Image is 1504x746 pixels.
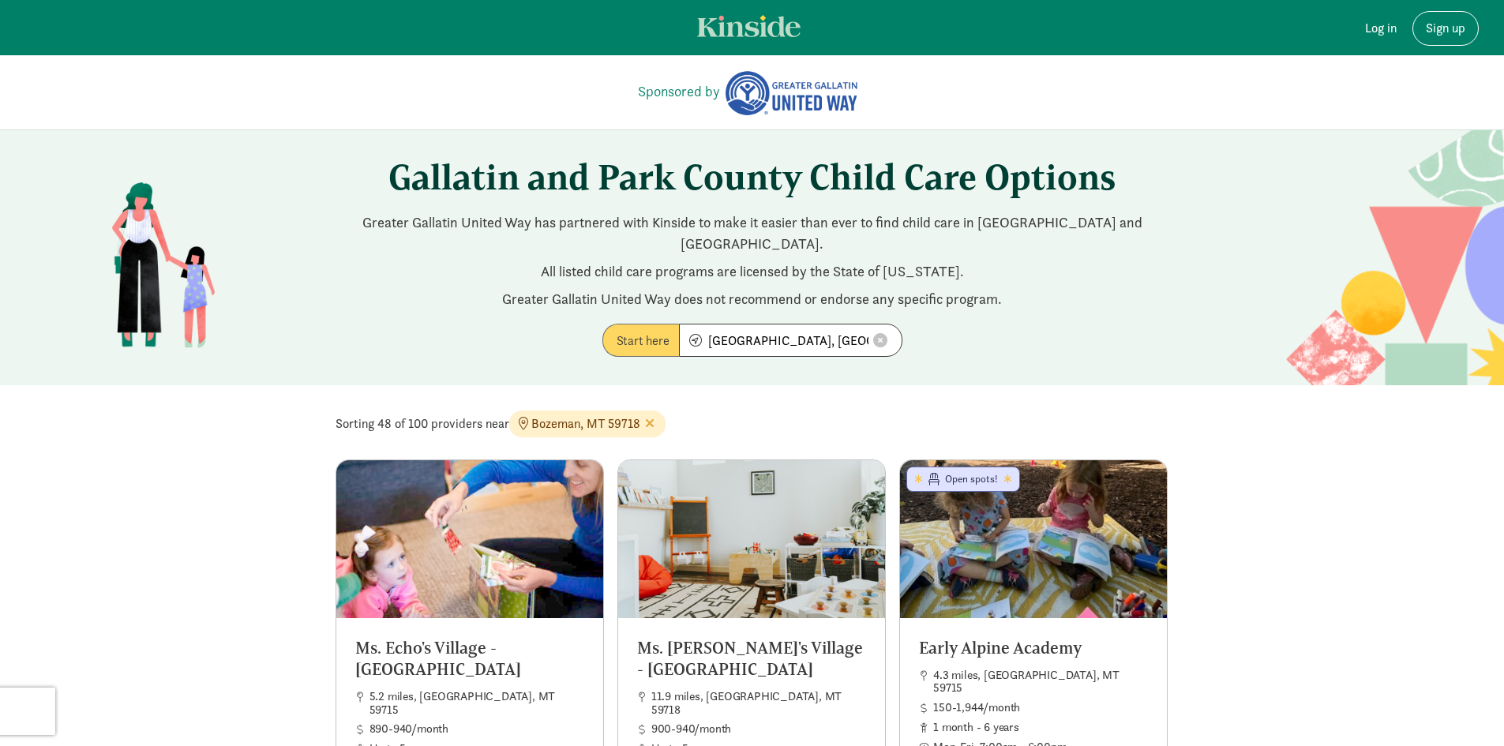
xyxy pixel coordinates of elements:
[945,472,1001,486] span: Open spots!
[933,701,1148,714] span: 150-1,944/month
[369,722,584,736] span: 890-940/month
[933,721,1148,734] span: 1 month - 6 years
[369,690,584,716] span: 5.2 miles, [GEOGRAPHIC_DATA], MT 59715
[933,669,1148,695] span: 4.3 miles, [GEOGRAPHIC_DATA], MT 59715
[651,722,866,736] span: 900-940/month
[314,212,1191,254] p: Greater Gallatin United Way has partnered with Kinside to make it easier than ever to find child ...
[723,69,859,117] img: Greater Gallatin United Way
[314,261,1191,282] p: All listed child care programs are licensed by the State of [US_STATE].
[314,156,1191,199] h1: Gallatin and Park County Child Care Options
[336,410,1169,437] p: Sorting 48 of 100 providers near
[638,81,720,102] a: Sponsored by
[1412,11,1479,46] a: Sign up
[697,15,801,37] img: light.svg
[1352,11,1409,46] a: Log in
[314,288,1191,309] p: Greater Gallatin United Way does not recommend or endorse any specific program.
[1425,670,1504,746] iframe: Chat Widget
[637,637,866,680] h5: Ms. [PERSON_NAME]'s Village - [GEOGRAPHIC_DATA]
[509,410,666,437] span: Bozeman, MT 59718
[680,324,902,356] input: Your address or zipcode...
[919,637,1148,658] h5: Early Alpine Academy
[651,690,866,716] span: 11.9 miles, [GEOGRAPHIC_DATA], MT 59718
[355,637,584,680] h5: Ms. Echo's Village - [GEOGRAPHIC_DATA]
[602,324,679,357] label: Start here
